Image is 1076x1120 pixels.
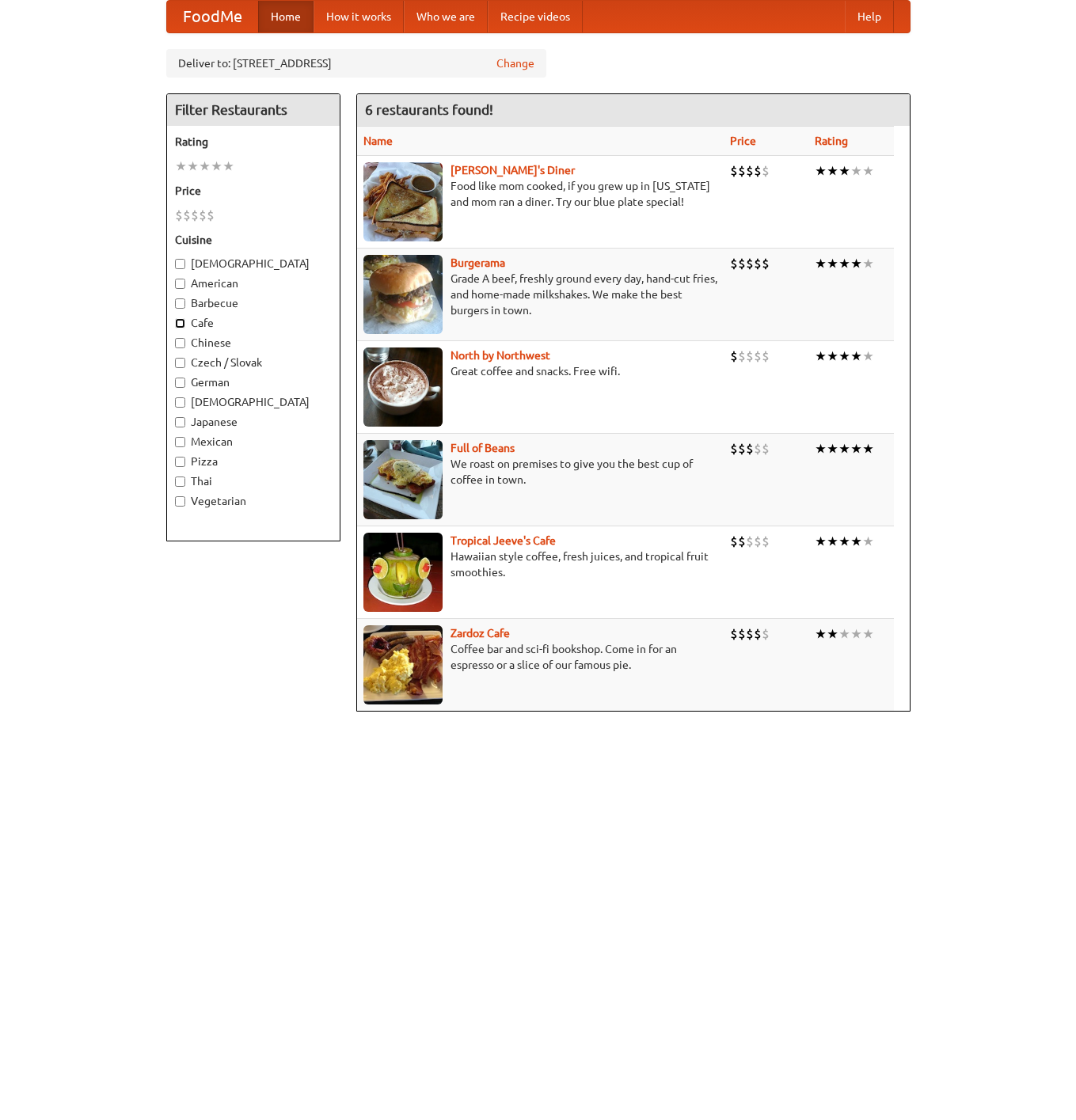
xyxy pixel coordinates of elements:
[175,279,185,289] input: American
[187,158,199,175] li: ★
[363,162,443,241] img: sallys.jpg
[175,414,332,430] label: Japanese
[738,162,746,180] li: $
[175,315,332,331] label: Cafe
[175,397,185,408] input: [DEMOGRAPHIC_DATA]
[762,533,770,550] li: $
[862,440,874,457] li: ★
[815,533,827,550] li: ★
[175,434,332,450] label: Mexican
[175,476,185,487] input: Thai
[827,440,838,457] li: ★
[738,625,746,643] li: $
[754,440,762,457] li: $
[258,1,314,32] a: Home
[838,347,850,365] li: ★
[754,162,762,180] li: $
[762,255,770,272] li: $
[175,207,183,224] li: $
[363,549,717,580] p: Hawaiian style coffee, fresh juices, and tropical fruit smoothies.
[365,102,493,117] ng-pluralize: 6 restaurants found!
[838,255,850,272] li: ★
[746,347,754,365] li: $
[183,207,191,224] li: $
[738,347,746,365] li: $
[175,355,332,370] label: Czech / Slovak
[451,164,575,177] a: [PERSON_NAME]'s Diner
[488,1,583,32] a: Recipe videos
[746,162,754,180] li: $
[730,162,738,180] li: $
[451,534,556,547] b: Tropical Jeeve's Cafe
[845,1,894,32] a: Help
[451,256,505,269] b: Burgerama
[815,440,827,457] li: ★
[175,158,187,175] li: ★
[738,440,746,457] li: $
[838,625,850,643] li: ★
[754,533,762,550] li: $
[175,454,332,469] label: Pizza
[730,347,738,365] li: $
[850,255,862,272] li: ★
[862,255,874,272] li: ★
[827,347,838,365] li: ★
[175,134,332,150] h5: Rating
[314,1,404,32] a: How it works
[175,358,185,368] input: Czech / Slovak
[451,442,515,454] b: Full of Beans
[738,533,746,550] li: $
[746,533,754,550] li: $
[762,440,770,457] li: $
[175,496,185,507] input: Vegetarian
[730,440,738,457] li: $
[175,374,332,390] label: German
[730,255,738,272] li: $
[451,627,510,640] b: Zardoz Cafe
[850,625,862,643] li: ★
[754,347,762,365] li: $
[175,437,185,447] input: Mexican
[166,49,546,78] div: Deliver to: [STREET_ADDRESS]
[451,349,550,362] a: North by Northwest
[850,533,862,550] li: ★
[754,625,762,643] li: $
[191,207,199,224] li: $
[730,533,738,550] li: $
[175,256,332,271] label: [DEMOGRAPHIC_DATA]
[762,347,770,365] li: $
[222,158,234,175] li: ★
[199,158,211,175] li: ★
[850,440,862,457] li: ★
[762,625,770,643] li: $
[175,457,185,467] input: Pizza
[815,162,827,180] li: ★
[363,347,443,427] img: north.jpg
[175,378,185,388] input: German
[175,417,185,427] input: Japanese
[363,456,717,488] p: We roast on premises to give you the best cup of coffee in town.
[175,298,185,309] input: Barbecue
[738,255,746,272] li: $
[199,207,207,224] li: $
[175,473,332,489] label: Thai
[167,1,258,32] a: FoodMe
[827,255,838,272] li: ★
[862,162,874,180] li: ★
[850,162,862,180] li: ★
[827,625,838,643] li: ★
[746,440,754,457] li: $
[496,55,534,71] a: Change
[175,493,332,509] label: Vegetarian
[363,625,443,704] img: zardoz.jpg
[363,363,717,379] p: Great coffee and snacks. Free wifi.
[175,338,185,348] input: Chinese
[838,440,850,457] li: ★
[175,295,332,311] label: Barbecue
[211,158,222,175] li: ★
[167,94,340,126] h4: Filter Restaurants
[862,533,874,550] li: ★
[838,162,850,180] li: ★
[175,232,332,248] h5: Cuisine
